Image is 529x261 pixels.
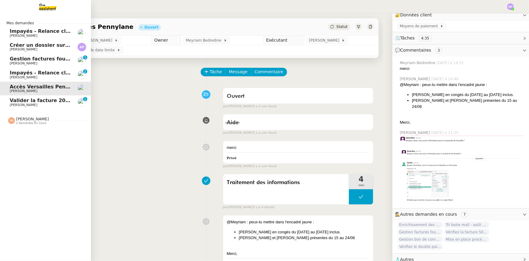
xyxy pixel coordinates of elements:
span: Données client [400,12,432,17]
li: [PERSON_NAME] en congés du [DATE] au [DATE] inclus. [239,229,370,235]
td: Owner [152,36,181,45]
img: svg [8,117,15,124]
span: [PERSON_NAME] [10,61,37,65]
div: Merci, [227,251,370,257]
span: ⏲️ [395,36,437,40]
img: svg [78,43,86,51]
div: ⏲️Tâches 4:35 [393,32,529,44]
li: [PERSON_NAME] et [PERSON_NAME] présentes du 15 au 24/08 [239,235,370,241]
nz-tag: 3 [435,47,443,53]
span: Vérifiez le double paiement de la facture [397,244,443,250]
span: Enrichissement des connaissances - [DATE] [397,222,443,228]
span: Gestion factures fournisseurs (virement) via [GEOGRAPHIC_DATA]- [DATE] [10,56,212,62]
span: Aide [227,120,239,125]
span: par [223,104,228,109]
span: Valider la facture 202506Z161149 [10,98,103,103]
div: Ouvert [144,26,158,29]
p: 1 [84,97,86,102]
img: users%2FlYQRlXr5PqQcMLrwReJQXYQRRED2%2Favatar%2F8da5697c-73dd-43c4-b23a-af95f04560b4 [78,29,86,37]
span: Meyriam Bedredine [400,60,437,66]
span: [DATE] à 11:25 [431,130,460,136]
span: [PERSON_NAME] [10,47,37,51]
span: Autres demandes en cours [400,212,457,217]
span: [PERSON_NAME] [10,89,37,93]
nz-tag: 7 [461,211,468,218]
button: Message [225,68,251,76]
nz-badge-sup: 1 [83,55,87,60]
span: Meyriam Bedredine [186,37,224,43]
img: users%2FHIWaaSoTa5U8ssS5t403NQMyZZE3%2Favatar%2Fa4be050e-05fa-4f28-bbe7-e7e8e4788720 [78,98,86,107]
div: merci [227,145,370,151]
span: [PERSON_NAME] [309,37,342,43]
div: 🕵️Autres demandes en cours 7 [393,208,529,220]
span: [PERSON_NAME] [400,76,431,82]
span: Pas de date limite [82,47,117,53]
span: [DATE] à 14:51 [437,60,465,66]
span: par [223,130,228,136]
small: [PERSON_NAME] [223,205,274,210]
span: 💬 [395,48,445,53]
span: il y a une heure [253,164,276,169]
span: [DATE] à 14:48 [431,76,460,82]
span: min [349,183,373,188]
span: Mes demandes [3,20,38,26]
p: 2 [84,69,86,75]
span: Tâche [210,68,222,75]
div: @Meyriam : peux-tu mettre dans l'encadré jaune : [227,219,370,225]
span: [PERSON_NAME] [10,103,37,107]
img: users%2F9mvJqJUvllffspLsQzytnd0Nt4c2%2Favatar%2F82da88e3-d90d-4e39-b37d-dcb7941179ae [78,57,86,65]
span: Message [229,68,247,75]
img: svg [507,3,514,10]
span: Impayés - Relance client - [DATE] [10,70,100,76]
span: Créer un dossier sur le drive [10,42,88,48]
img: users%2FlYQRlXr5PqQcMLrwReJQXYQRRED2%2Favatar%2F8da5697c-73dd-43c4-b23a-af95f04560b4 [78,70,86,79]
span: 🕵️ [395,212,471,217]
span: 🔐 [395,12,434,19]
img: w9PGKr6VXxZLwAAAABJRU5ErkJggg== [400,150,524,204]
nz-badge-sup: 2 [83,69,87,74]
nz-tag: 4:35 [419,35,432,41]
img: users%2F9mvJqJUvllffspLsQzytnd0Nt4c2%2Favatar%2F82da88e3-d90d-4e39-b37d-dcb7941179ae [78,84,86,93]
b: Privé [227,156,236,160]
span: Gestion factures fournisseurs (virement) via [GEOGRAPHIC_DATA]- [DATE] [397,229,443,235]
span: Traitement des informations [227,178,346,187]
small: [PERSON_NAME] [223,130,277,136]
img: MAAAAASUVORK5CYII= [400,136,524,144]
span: Gestion bon de commande - [DATE] [397,236,443,242]
span: [PERSON_NAME] [82,37,115,43]
li: [PERSON_NAME] et [PERSON_NAME] présentes du 15 au 24/08 [412,98,524,109]
small: [PERSON_NAME] [223,164,277,169]
span: Ouvert [227,94,245,99]
div: 🔐Données client [393,9,529,21]
span: il y a une heure [253,130,276,136]
span: Commentaires [400,48,431,53]
span: [PERSON_NAME] [10,75,37,79]
nz-badge-sup: 1 [83,97,87,101]
span: 2 demandes en cours [16,122,46,125]
span: [PERSON_NAME] [16,117,49,121]
span: par [223,164,228,169]
div: merci [400,66,524,72]
div: 💬Commentaires 3 [393,44,529,56]
span: Accès Versailles Pennylane [10,84,84,90]
div: @Meyriam : peux-tu mettre dans l'encadré jaune : [400,82,524,88]
span: il y a une heure [253,104,276,109]
span: Statut [336,25,348,29]
span: Impayés - Relance client - [DATE] [10,28,100,34]
span: Tri boite mail - août 2025 [444,222,490,228]
span: Moyens de paiement [400,23,440,29]
td: Exécutant [263,36,304,45]
small: [PERSON_NAME] [223,104,277,109]
span: 4 [349,176,373,183]
button: Tâche [201,68,226,76]
span: Vérifiez la facture 503.978 [444,229,490,235]
span: par [223,205,228,210]
span: Commentaire [255,68,283,75]
span: Mise en place procédure - relevés bancaires mensuels [444,236,490,242]
span: il y a 4 heures [253,205,274,210]
li: [PERSON_NAME] en congés du [DATE] au [DATE] inclus. [412,92,524,98]
div: Merci, [400,119,524,125]
span: [PERSON_NAME] [10,34,37,38]
p: 1 [84,55,86,61]
span: [PERSON_NAME] [400,130,431,136]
